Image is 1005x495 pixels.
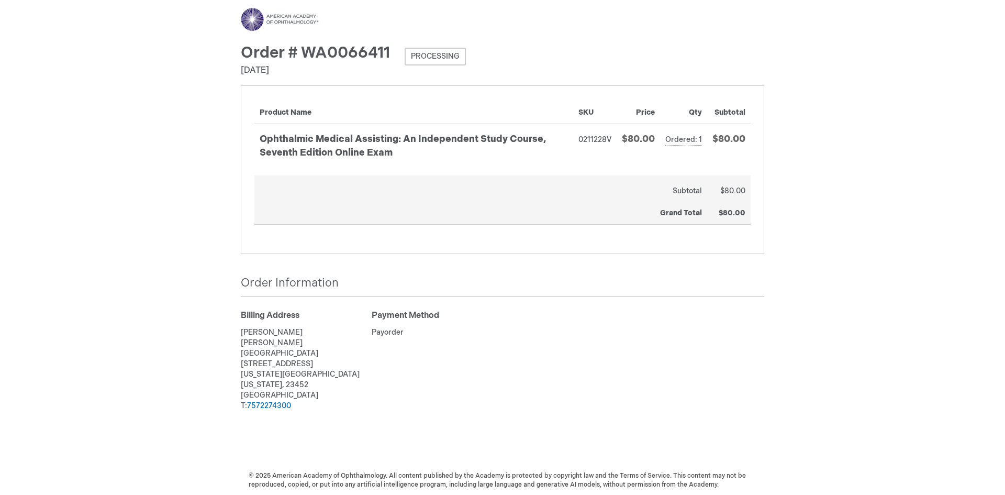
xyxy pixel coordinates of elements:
span: Ordered [665,135,699,144]
a: 7572274300 [247,401,291,410]
strong: Grand Total [660,208,702,217]
strong: Order Information [241,276,339,290]
span: © 2025 American Academy of Ophthalmology. All content published by the Academy is protected by co... [241,471,764,489]
span: $80.00 [720,186,745,195]
th: Qty [660,99,707,124]
td: 0211228V [573,124,617,175]
span: Processing [405,48,466,65]
span: 1 [699,135,702,144]
th: SKU [573,99,617,124]
strong: Ophthalmic Medical Assisting: An Independent Study Course, Seventh Edition Online Exam [260,133,568,159]
th: Product Name [254,99,573,124]
th: Subtotal [254,175,707,202]
span: Payment Method [372,311,439,321]
th: Subtotal [707,99,751,124]
span: $80.00 [712,134,745,145]
dt: Payorder [372,327,502,338]
span: Billing Address [241,311,299,321]
address: [PERSON_NAME] [PERSON_NAME][GEOGRAPHIC_DATA] [STREET_ADDRESS] [US_STATE][GEOGRAPHIC_DATA][US_STAT... [241,327,372,411]
span: Order # WA0066411 [241,43,390,62]
span: $80.00 [719,208,745,217]
span: [DATE] [241,65,269,75]
span: $80.00 [622,134,655,145]
th: Price [617,99,660,124]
